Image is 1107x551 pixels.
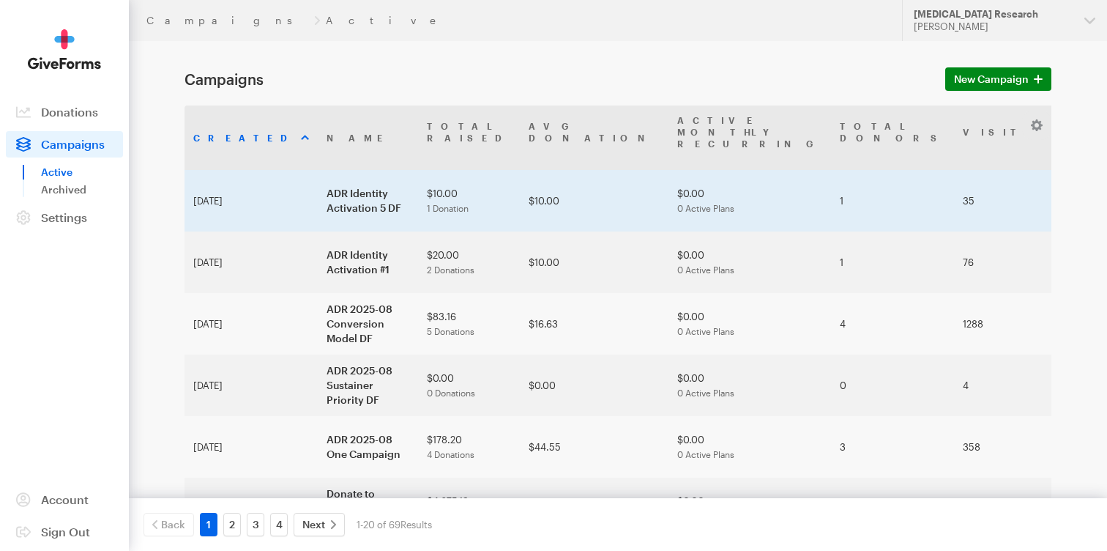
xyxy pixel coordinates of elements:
[6,519,123,545] a: Sign Out
[318,355,418,416] td: ADR 2025-08 Sustainer Priority DF
[223,513,241,536] a: 2
[318,478,418,539] td: Donate to [MEDICAL_DATA] Research
[520,232,668,293] td: $10.00
[28,29,101,70] img: GiveForms
[668,232,831,293] td: $0.00
[318,232,418,293] td: ADR Identity Activation #1
[318,170,418,232] td: ADR Identity Activation 5 DF
[400,519,432,530] span: Results
[677,326,734,336] span: 0 Active Plans
[668,478,831,539] td: $0.00
[954,70,1029,88] span: New Campaign
[427,326,474,336] span: 5 Donations
[418,293,520,355] td: $83.16
[294,513,345,536] a: Next
[677,203,734,213] span: 0 Active Plans
[831,478,954,539] td: 67
[954,293,1048,355] td: 1288
[427,449,474,459] span: 4 Donations
[302,516,325,533] span: Next
[318,416,418,478] td: ADR 2025-08 One Campaign
[954,232,1048,293] td: 76
[677,265,734,275] span: 0 Active Plans
[954,355,1048,416] td: 4
[41,163,123,181] a: Active
[184,232,318,293] td: [DATE]
[418,232,520,293] td: $20.00
[247,513,264,536] a: 3
[184,355,318,416] td: [DATE]
[831,355,954,416] td: 0
[668,170,831,232] td: $0.00
[318,293,418,355] td: ADR 2025-08 Conversion Model DF
[418,478,520,539] td: $4,675.19
[520,478,668,539] td: $69.78
[418,170,520,232] td: $10.00
[184,170,318,232] td: [DATE]
[184,70,928,88] h1: Campaigns
[668,355,831,416] td: $0.00
[954,416,1048,478] td: 358
[427,203,469,213] span: 1 Donation
[41,210,87,224] span: Settings
[677,449,734,459] span: 0 Active Plans
[954,170,1048,232] td: 35
[914,21,1073,33] div: [PERSON_NAME]
[668,106,831,170] th: Active MonthlyRecurring: activate to sort column ascending
[270,513,288,536] a: 4
[427,388,475,398] span: 0 Donations
[831,416,954,478] td: 3
[831,170,954,232] td: 1
[520,106,668,170] th: AvgDonation: activate to sort column ascending
[668,416,831,478] td: $0.00
[6,487,123,513] a: Account
[914,8,1073,21] div: [MEDICAL_DATA] Research
[6,131,123,158] a: Campaigns
[831,232,954,293] td: 1
[41,525,90,539] span: Sign Out
[668,293,831,355] td: $0.00
[418,106,520,170] th: TotalRaised: activate to sort column ascending
[357,513,432,536] div: 1-20 of 69
[41,137,105,151] span: Campaigns
[41,181,123,199] a: Archived
[6,99,123,125] a: Donations
[418,355,520,416] td: $0.00
[831,293,954,355] td: 4
[520,355,668,416] td: $0.00
[427,265,474,275] span: 2 Donations
[41,105,98,119] span: Donations
[520,416,668,478] td: $44.55
[146,15,308,26] a: Campaigns
[318,106,418,170] th: Name: activate to sort column ascending
[520,293,668,355] td: $16.63
[954,478,1048,539] td: 642
[184,293,318,355] td: [DATE]
[41,492,89,506] span: Account
[677,388,734,398] span: 0 Active Plans
[945,67,1051,91] a: New Campaign
[418,416,520,478] td: $178.20
[954,106,1048,170] th: Visits: activate to sort column ascending
[831,106,954,170] th: TotalDonors: activate to sort column ascending
[184,106,318,170] th: Created: activate to sort column ascending
[184,416,318,478] td: [DATE]
[6,204,123,231] a: Settings
[520,170,668,232] td: $10.00
[184,478,318,539] td: [DATE]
